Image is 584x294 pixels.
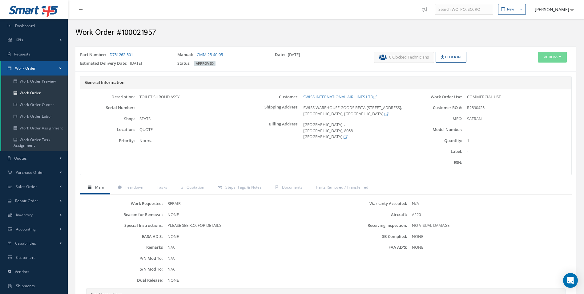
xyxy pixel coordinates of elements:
div: SEATS [135,116,244,122]
span: Customers [16,255,36,260]
span: KPIs [16,37,23,43]
label: MFG: [408,116,462,121]
div: New [507,7,514,12]
button: New [498,4,526,15]
a: Teardown [110,182,149,194]
div: QUOTE [135,127,244,133]
span: Requests [14,51,30,57]
a: Tasks [149,182,174,194]
a: Main [80,182,110,194]
label: Quantity: [408,138,462,143]
span: Work Order [15,66,36,71]
div: NO VISUAL DAMAGE [407,223,570,229]
span: Sales Order [16,184,37,189]
span: Teardown [125,185,143,190]
span: Documents [282,185,303,190]
label: Model Number: [408,127,462,132]
label: ESN: [408,160,462,165]
span: Steps, Tags & Notes [225,185,262,190]
span: 0 Clocked Technicians [389,54,429,60]
div: 1 [462,138,571,144]
a: Work Order [1,61,68,76]
h2: Work Order #100021957 [75,28,576,37]
h5: General Information [85,80,567,85]
a: SWISS INTERNATIONAL AIR LINES LTD [303,94,377,100]
label: Warranty Accepted: [326,201,407,206]
div: Normal [135,138,244,144]
span: Capabilities [15,241,36,246]
a: Work Order Preview [1,76,68,87]
a: Parts Removed / Transferred [308,182,374,194]
div: - [462,160,571,166]
div: NONE [163,277,326,284]
div: NONE [163,212,326,218]
label: Estimated Delivery Date: [80,60,130,67]
label: Work Requested: [82,201,163,206]
span: Tasks [157,185,167,190]
label: Location: [80,127,135,132]
div: N/A [407,201,570,207]
label: Customer: [244,95,299,99]
span: Dashboard [15,23,35,28]
label: Status: [177,60,193,67]
a: Work Order Quotes [1,99,68,111]
div: - [462,127,571,133]
a: Work Order [1,87,68,99]
div: [DATE] [75,60,173,69]
label: Customer RO #: [408,105,462,110]
div: N/A [163,266,326,272]
label: Description: [80,95,135,99]
label: Priority: [80,138,135,143]
a: Work Order Assignment [1,122,68,134]
span: APPROVED [194,61,215,66]
a: CMM 25-40-05 [197,52,223,57]
label: Shipping Address: [244,105,299,117]
label: Receiving Inspection: [326,223,407,228]
div: COMMERCIAL USE [462,94,571,100]
a: Work Order Task Assignment [1,134,68,151]
div: NONE [163,234,326,240]
input: Search WO, PO, SO, RO [435,4,493,15]
label: Remarks [82,245,163,250]
div: A220 [407,212,570,218]
button: 0 Clocked Technicians [374,52,434,63]
label: Shop: [80,116,135,121]
label: Work Order Use: [408,95,462,99]
span: Inventory [16,212,33,218]
div: N/A [163,244,326,251]
label: Date: [275,52,288,58]
label: Label: [408,149,462,154]
div: TOILET SHROUD ASSY [135,94,244,100]
div: SAFRAN [462,116,571,122]
button: Actions [538,52,567,63]
div: PLEASE SEE R.O. FOR DETAILS [163,223,326,229]
a: Steps, Tags & Notes [211,182,268,194]
span: R2890425 [467,105,485,110]
span: Parts Removed / Transferred [316,185,368,190]
div: NONE [407,244,570,251]
label: EASA AD'S: [82,234,163,239]
div: NONE [407,234,570,240]
span: - [139,105,141,110]
div: N/A [163,255,326,262]
label: Part Number: [80,52,109,58]
label: Serial Number: [80,105,135,110]
span: Accounting [16,227,36,232]
span: Main [95,185,104,190]
div: - [462,149,571,155]
label: Manual: [177,52,196,58]
span: Purchase Order [16,170,44,175]
div: [GEOGRAPHIC_DATA], , [GEOGRAPHIC_DATA], 8058 [GEOGRAPHIC_DATA] [299,122,408,140]
label: Dual Release: [82,278,163,283]
a: Work Order Labor [1,111,68,122]
div: REPAIR [163,201,326,207]
button: [PERSON_NAME] [529,3,574,15]
label: Billing Address: [244,122,299,140]
div: SWISS WAREHOUSE GOODS RECV. [STREET_ADDRESS], [GEOGRAPHIC_DATA], [GEOGRAPHIC_DATA] [299,105,408,117]
span: Vendors [15,269,30,274]
a: Documents [268,182,308,194]
label: SB Complied: [326,234,407,239]
label: Reason for Removal: [82,212,163,217]
label: P/N Mod To: [82,256,163,261]
a: Quotation [173,182,210,194]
